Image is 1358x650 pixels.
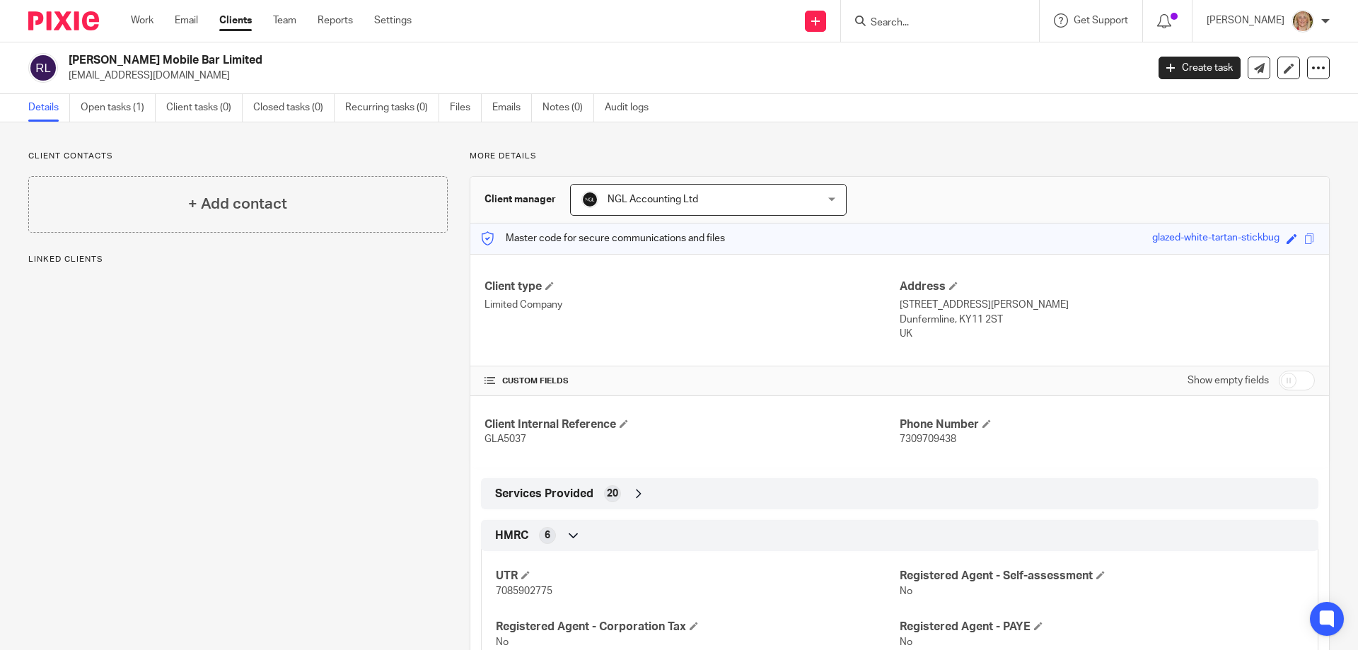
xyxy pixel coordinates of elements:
[900,417,1315,432] h4: Phone Number
[28,151,448,162] p: Client contacts
[484,434,526,444] span: GLA5037
[318,13,353,28] a: Reports
[1207,13,1284,28] p: [PERSON_NAME]
[1188,373,1269,388] label: Show empty fields
[900,298,1315,312] p: [STREET_ADDRESS][PERSON_NAME]
[166,94,243,122] a: Client tasks (0)
[69,53,924,68] h2: [PERSON_NAME] Mobile Bar Limited
[496,637,509,647] span: No
[496,586,552,596] span: 7085902775
[1159,57,1241,79] a: Create task
[253,94,335,122] a: Closed tasks (0)
[69,69,1137,83] p: [EMAIL_ADDRESS][DOMAIN_NAME]
[900,569,1304,584] h4: Registered Agent - Self-assessment
[374,13,412,28] a: Settings
[581,191,598,208] img: NGL%20Logo%20Social%20Circle%20JPG.jpg
[273,13,296,28] a: Team
[484,298,900,312] p: Limited Company
[484,376,900,387] h4: CUSTOM FIELDS
[481,231,725,245] p: Master code for secure communications and files
[542,94,594,122] a: Notes (0)
[605,94,659,122] a: Audit logs
[900,279,1315,294] h4: Address
[900,327,1315,341] p: UK
[495,487,593,501] span: Services Provided
[900,434,956,444] span: 7309709438
[219,13,252,28] a: Clients
[900,620,1304,634] h4: Registered Agent - PAYE
[470,151,1330,162] p: More details
[28,94,70,122] a: Details
[900,313,1315,327] p: Dunfermline, KY11 2ST
[900,586,912,596] span: No
[450,94,482,122] a: Files
[175,13,198,28] a: Email
[545,528,550,542] span: 6
[28,53,58,83] img: svg%3E
[607,487,618,501] span: 20
[900,637,912,647] span: No
[608,195,698,204] span: NGL Accounting Ltd
[484,279,900,294] h4: Client type
[345,94,439,122] a: Recurring tasks (0)
[131,13,153,28] a: Work
[484,192,556,207] h3: Client manager
[1152,231,1279,247] div: glazed-white-tartan-stickbug
[495,528,528,543] span: HMRC
[28,254,448,265] p: Linked clients
[496,569,900,584] h4: UTR
[869,17,997,30] input: Search
[1292,10,1314,33] img: JW%20photo.JPG
[1074,16,1128,25] span: Get Support
[496,620,900,634] h4: Registered Agent - Corporation Tax
[484,417,900,432] h4: Client Internal Reference
[492,94,532,122] a: Emails
[188,193,287,215] h4: + Add contact
[81,94,156,122] a: Open tasks (1)
[28,11,99,30] img: Pixie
